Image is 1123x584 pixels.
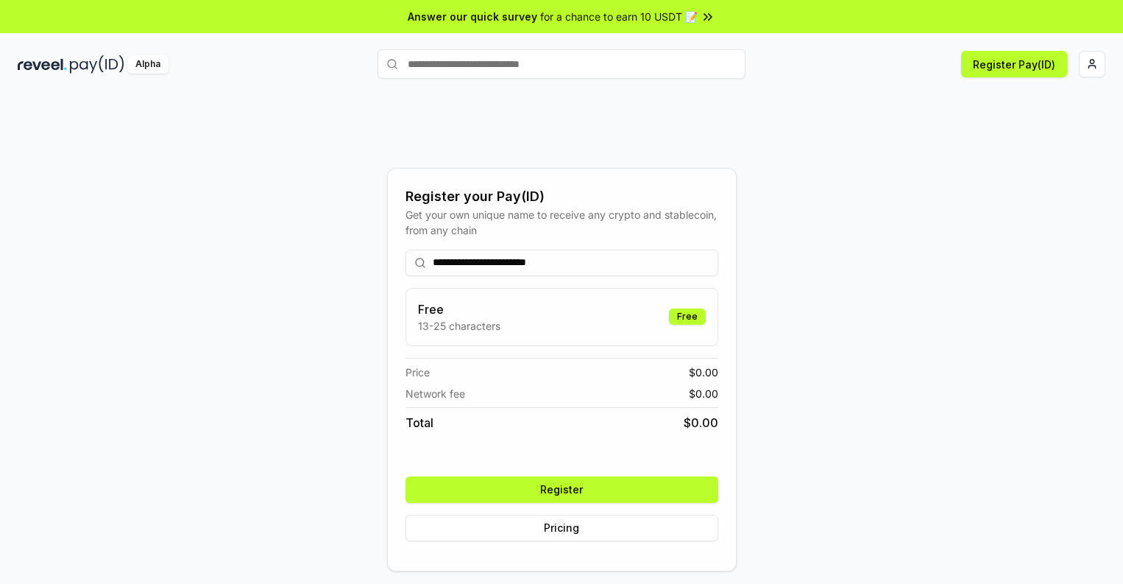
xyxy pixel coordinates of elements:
[689,365,718,380] span: $ 0.00
[408,9,537,24] span: Answer our quick survey
[689,386,718,401] span: $ 0.00
[418,300,500,318] h3: Free
[18,55,67,74] img: reveel_dark
[405,365,430,380] span: Price
[405,207,718,238] div: Get your own unique name to receive any crypto and stablecoin, from any chain
[405,414,433,432] span: Total
[540,9,698,24] span: for a chance to earn 10 USDT 📝
[127,55,169,74] div: Alpha
[405,476,718,503] button: Register
[669,309,706,325] div: Free
[961,51,1067,77] button: Register Pay(ID)
[70,55,124,74] img: pay_id
[405,186,718,207] div: Register your Pay(ID)
[684,414,718,432] span: $ 0.00
[405,386,465,401] span: Network fee
[405,515,718,541] button: Pricing
[418,318,500,334] p: 13-25 characters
